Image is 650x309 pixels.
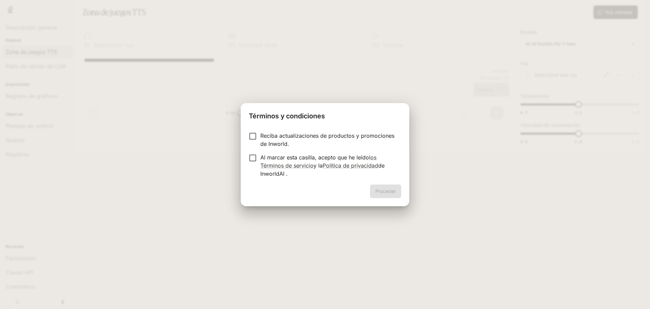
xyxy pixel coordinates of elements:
a: los Términos de servicio [260,154,376,169]
font: Reciba actualizaciones de productos y promociones de Inworld. [260,132,394,147]
font: Al marcar esta casilla, acepto que he leído [260,154,369,161]
a: Política de privacidad [323,162,378,169]
font: de InworldAI . [260,162,385,177]
font: Términos y condiciones [249,112,325,120]
font: y la [313,162,323,169]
